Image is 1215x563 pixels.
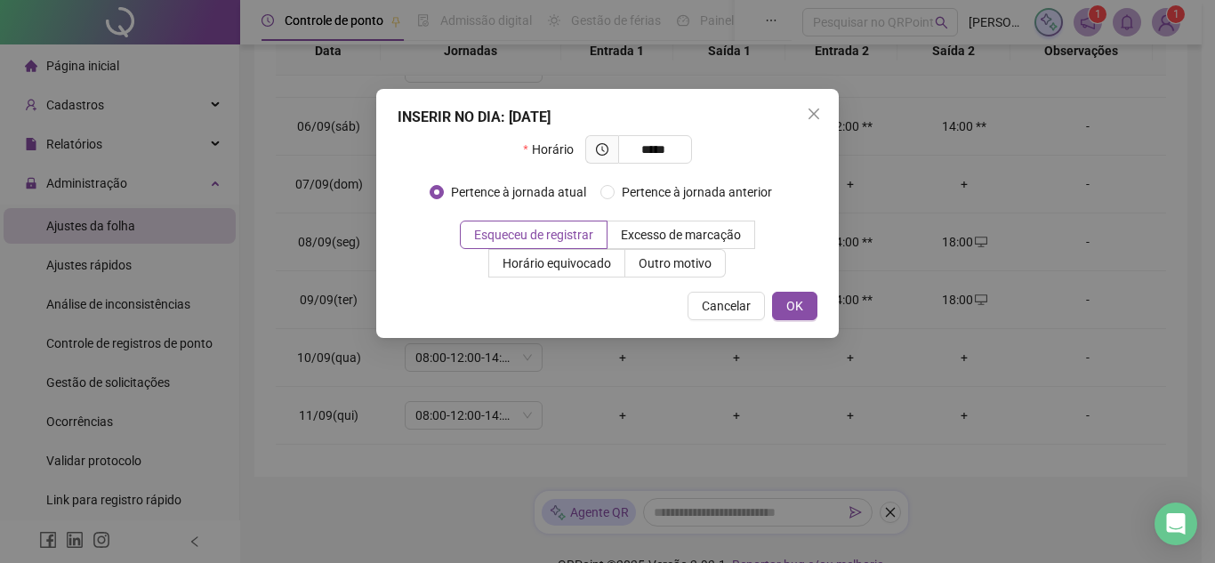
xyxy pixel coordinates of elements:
[688,292,765,320] button: Cancelar
[807,107,821,121] span: close
[444,182,593,202] span: Pertence à jornada atual
[596,143,608,156] span: clock-circle
[523,135,584,164] label: Horário
[398,107,817,128] div: INSERIR NO DIA : [DATE]
[786,296,803,316] span: OK
[772,292,817,320] button: OK
[503,256,611,270] span: Horário equivocado
[474,228,593,242] span: Esqueceu de registrar
[800,100,828,128] button: Close
[621,228,741,242] span: Excesso de marcação
[1155,503,1197,545] div: Open Intercom Messenger
[639,256,712,270] span: Outro motivo
[702,296,751,316] span: Cancelar
[615,182,779,202] span: Pertence à jornada anterior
